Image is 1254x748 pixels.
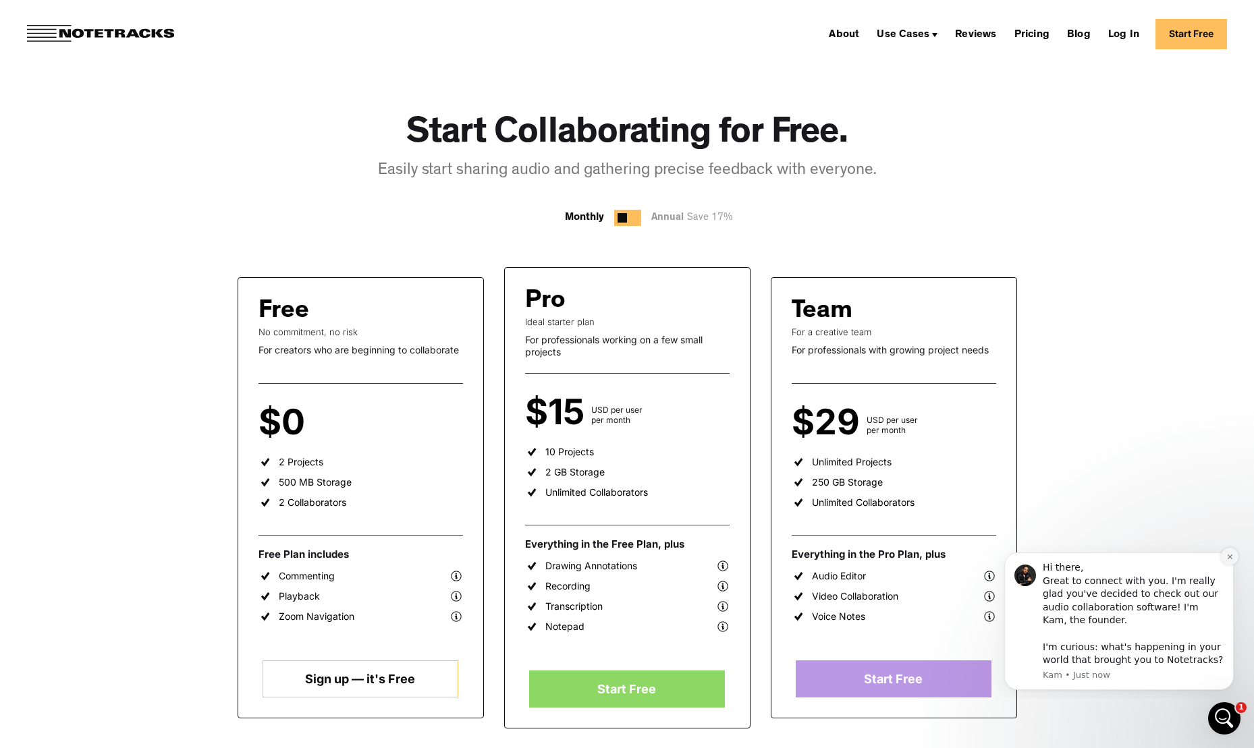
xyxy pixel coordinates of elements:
[279,456,323,468] div: 2 Projects
[525,334,730,357] div: For professionals working on a few small projects
[59,129,240,141] p: Message from Kam, sent Just now
[237,7,254,25] button: Dismiss notification
[792,548,996,561] div: Everything in the Pro Plan, plus
[406,113,848,157] h1: Start Collaborating for Free.
[545,466,605,478] div: 2 GB Storage
[792,411,867,435] div: $29
[792,344,996,356] div: For professionals with growing project needs
[796,660,991,697] a: Start Free
[378,160,877,183] div: Easily start sharing audio and gathering precise feedback with everyone.
[565,210,604,226] div: Monthly
[20,12,250,150] div: message notification from Kam, Just now. Hi there, Great to connect with you. I'm really glad you...
[59,21,240,127] div: Message content
[525,401,591,425] div: $15
[525,538,730,551] div: Everything in the Free Plan, plus
[591,405,643,425] div: USD per user per month
[1208,702,1241,735] iframe: Intercom live chat
[792,326,996,337] div: For a creative team
[545,621,584,633] div: Notepad
[950,23,1002,45] a: Reviews
[525,316,730,327] div: Ideal starter plan
[1155,19,1227,49] a: Start Free
[312,415,351,435] div: per user per month
[258,344,463,356] div: For creators who are beginning to collaborate
[812,476,883,488] div: 250 GB Storage
[867,415,918,435] div: USD per user per month
[263,660,458,697] a: Sign up — it's Free
[279,570,335,582] div: Commenting
[545,580,591,592] div: Recording
[812,456,892,468] div: Unlimited Projects
[279,476,352,488] div: 500 MB Storage
[529,670,725,708] a: Start Free
[1062,23,1096,45] a: Blog
[1236,702,1247,713] span: 1
[1103,23,1145,45] a: Log In
[545,560,637,572] div: Drawing Annotations
[525,288,566,316] div: Pro
[792,298,852,326] div: Team
[812,590,898,602] div: Video Collaboration
[984,540,1254,698] iframe: Intercom notifications message
[812,570,866,582] div: Audio Editor
[279,590,320,602] div: Playback
[684,213,733,223] span: Save 17%
[59,21,240,127] div: Hi there, Great to connect with you. I'm really glad you've decided to check out our audio collab...
[545,486,648,498] div: Unlimited Collaborators
[812,610,865,623] div: Voice Notes
[812,496,915,509] div: Unlimited Collaborators
[545,600,603,612] div: Transcription
[258,548,463,561] div: Free Plan includes
[258,411,312,435] div: $0
[545,446,594,458] div: 10 Projects
[279,610,354,623] div: Zoom Navigation
[877,30,929,40] div: Use Cases
[1009,23,1055,45] a: Pricing
[279,496,346,509] div: 2 Collaborators
[30,24,52,46] img: Profile image for Kam
[258,298,309,326] div: Free
[651,210,740,227] div: Annual
[258,326,463,337] div: No commitment, no risk
[823,23,865,45] a: About
[871,23,943,45] div: Use Cases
